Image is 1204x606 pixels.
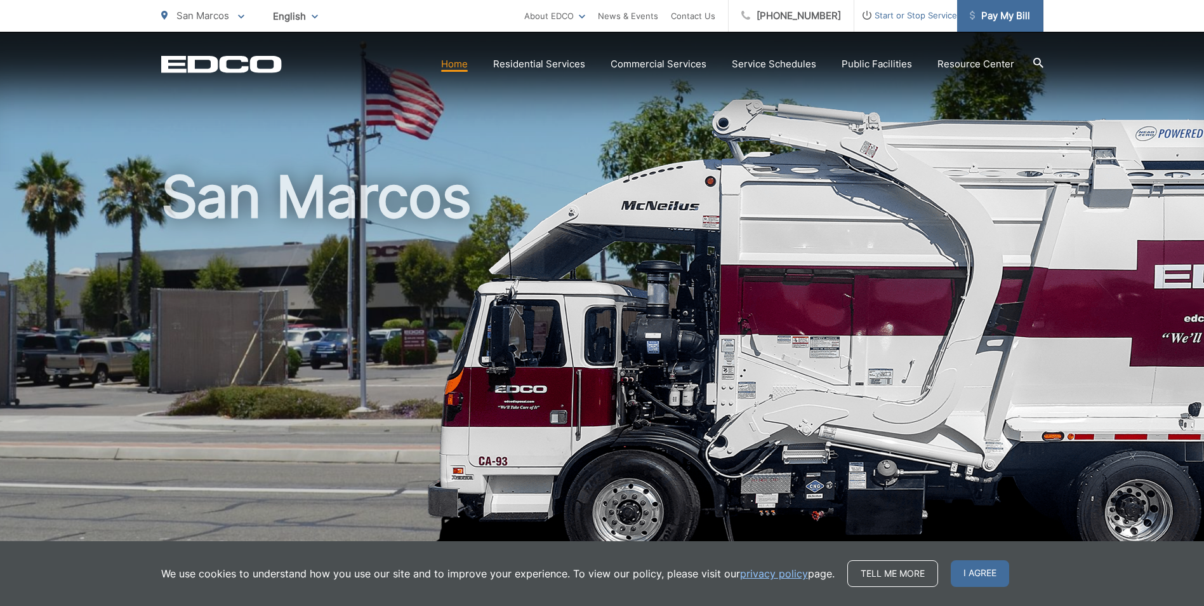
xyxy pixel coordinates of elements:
[951,560,1009,587] span: I agree
[842,57,912,72] a: Public Facilities
[598,8,658,24] a: News & Events
[493,57,585,72] a: Residential Services
[732,57,816,72] a: Service Schedules
[671,8,715,24] a: Contact Us
[263,5,327,27] span: English
[524,8,585,24] a: About EDCO
[161,566,835,581] p: We use cookies to understand how you use our site and to improve your experience. To view our pol...
[161,165,1043,567] h1: San Marcos
[161,55,282,73] a: EDCD logo. Return to the homepage.
[441,57,468,72] a: Home
[611,57,706,72] a: Commercial Services
[740,566,808,581] a: privacy policy
[937,57,1014,72] a: Resource Center
[970,8,1030,24] span: Pay My Bill
[847,560,938,587] a: Tell me more
[176,10,229,22] span: San Marcos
